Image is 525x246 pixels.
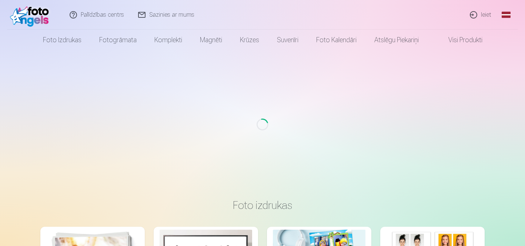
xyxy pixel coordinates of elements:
[34,30,90,50] a: Foto izdrukas
[90,30,146,50] a: Fotogrāmata
[428,30,491,50] a: Visi produkti
[268,30,307,50] a: Suvenīri
[191,30,231,50] a: Magnēti
[307,30,365,50] a: Foto kalendāri
[146,30,191,50] a: Komplekti
[46,199,479,212] h3: Foto izdrukas
[365,30,428,50] a: Atslēgu piekariņi
[231,30,268,50] a: Krūzes
[10,3,53,27] img: /fa1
